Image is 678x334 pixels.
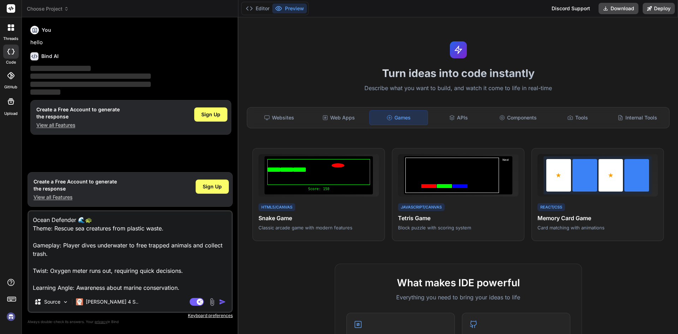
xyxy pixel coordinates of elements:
label: Upload [4,111,18,117]
div: Internal Tools [608,110,666,125]
div: Websites [250,110,308,125]
h4: Tetris Game [398,214,518,222]
img: Claude 4 Sonnet [76,298,83,305]
span: Sign Up [201,111,220,118]
h1: Create a Free Account to generate the response [36,106,120,120]
p: Always double-check its answers. Your in Bind [28,318,233,325]
h6: Bind AI [41,53,59,60]
p: Describe what you want to build, and watch it come to life in real-time [243,84,674,93]
div: Games [369,110,428,125]
span: ‌ [30,74,151,79]
div: Discord Support [547,3,594,14]
h2: What makes IDE powerful [346,275,570,290]
span: privacy [95,320,107,324]
label: GitHub [4,84,17,90]
div: Next [500,158,511,193]
img: signin [5,311,17,323]
div: Components [489,110,547,125]
button: Deploy [643,3,675,14]
button: Preview [272,4,307,13]
h1: Turn ideas into code instantly [243,67,674,80]
label: code [6,59,16,65]
div: APIs [429,110,488,125]
p: View all Features [36,122,120,129]
img: Pick Models [63,299,69,305]
label: threads [3,36,18,42]
textarea: Ocean Defender 🌊🐢 Theme: Rescue sea creatures from plastic waste. Gameplay: Player dives underwat... [29,211,232,292]
div: JavaScript/Canvas [398,203,445,211]
button: Download [599,3,638,14]
img: icon [219,298,226,305]
p: [PERSON_NAME] 4 S.. [86,298,138,305]
h1: Create a Free Account to generate the response [34,178,117,192]
h4: Snake Game [258,214,379,222]
span: ‌ [30,89,60,95]
p: Source [44,298,60,305]
p: View all Features [34,194,117,201]
span: Sign Up [203,183,222,190]
div: HTML5/Canvas [258,203,295,211]
span: ‌ [30,82,151,87]
h4: Memory Card Game [537,214,658,222]
span: Choose Project [27,5,69,12]
p: Card matching with animations [537,224,658,231]
img: attachment [208,298,216,306]
div: Web Apps [310,110,368,125]
p: Everything you need to bring your ideas to life [346,293,570,301]
p: Keyboard preferences [28,313,233,318]
span: ‌ [30,66,91,71]
h6: You [42,27,51,34]
button: Editor [243,4,272,13]
div: Score: 150 [267,186,370,192]
p: Classic arcade game with modern features [258,224,379,231]
div: React/CSS [537,203,565,211]
p: hello [30,39,231,47]
p: Block puzzle with scoring system [398,224,518,231]
div: Tools [549,110,607,125]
